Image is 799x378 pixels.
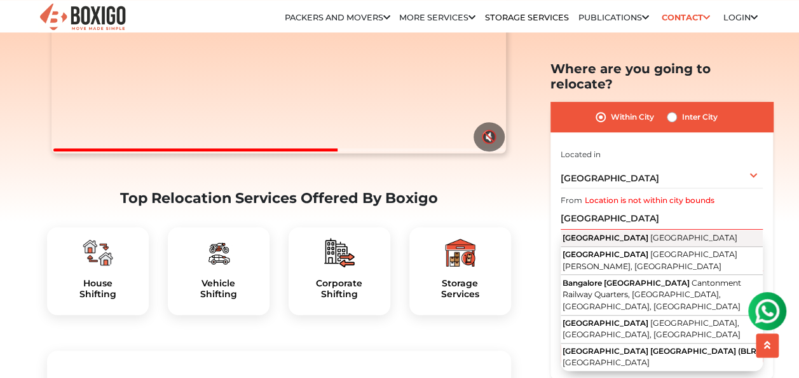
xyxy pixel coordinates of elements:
h2: Where are you going to relocate? [550,61,773,92]
a: Publications [578,13,649,22]
input: Select Building or Nearest Landmark [561,207,763,230]
a: Packers and Movers [285,13,390,22]
span: [GEOGRAPHIC_DATA] [561,172,659,184]
a: Storage Services [484,13,568,22]
span: [GEOGRAPHIC_DATA] [563,249,648,259]
span: Bangalore [GEOGRAPHIC_DATA] [563,277,690,287]
button: Bangalore [GEOGRAPHIC_DATA] Cantonment Railway Quarters, [GEOGRAPHIC_DATA], [GEOGRAPHIC_DATA], [G... [561,275,763,315]
button: scroll up [756,333,779,358]
label: Location is not within city bounds [585,195,714,206]
label: Located in [561,148,601,160]
span: [GEOGRAPHIC_DATA], [GEOGRAPHIC_DATA], [GEOGRAPHIC_DATA] [563,318,741,339]
img: whatsapp-icon.svg [13,13,38,38]
span: [GEOGRAPHIC_DATA] [GEOGRAPHIC_DATA] (BLR) [563,346,759,356]
span: Cantonment Railway Quarters, [GEOGRAPHIC_DATA], [GEOGRAPHIC_DATA], [GEOGRAPHIC_DATA] [563,277,741,311]
a: HouseShifting [57,278,139,300]
h5: House Shifting [57,278,139,300]
span: [GEOGRAPHIC_DATA] [563,233,648,242]
img: Boxigo [38,2,127,33]
a: More services [399,13,475,22]
button: [GEOGRAPHIC_DATA] [GEOGRAPHIC_DATA][PERSON_NAME], [GEOGRAPHIC_DATA] [561,247,763,276]
h5: Vehicle Shifting [178,278,259,300]
span: [GEOGRAPHIC_DATA][PERSON_NAME], [GEOGRAPHIC_DATA] [563,249,737,271]
span: [GEOGRAPHIC_DATA] [563,318,648,327]
img: boxigo_packers_and_movers_plan [324,237,355,268]
h2: Top Relocation Services Offered By Boxigo [47,190,511,207]
button: [GEOGRAPHIC_DATA] [GEOGRAPHIC_DATA] [561,230,763,247]
button: 🔇 [474,122,505,151]
a: StorageServices [420,278,501,300]
a: CorporateShifting [299,278,380,300]
img: boxigo_packers_and_movers_plan [83,237,113,268]
img: boxigo_packers_and_movers_plan [203,237,234,268]
button: [GEOGRAPHIC_DATA] [GEOGRAPHIC_DATA] (BLR) [GEOGRAPHIC_DATA] [561,344,763,371]
a: VehicleShifting [178,278,259,300]
button: [GEOGRAPHIC_DATA] [GEOGRAPHIC_DATA], [GEOGRAPHIC_DATA], [GEOGRAPHIC_DATA] [561,315,763,344]
label: Within City [611,109,654,125]
img: boxigo_packers_and_movers_plan [445,237,475,268]
span: [GEOGRAPHIC_DATA] [650,233,737,242]
h5: Corporate Shifting [299,278,380,300]
a: Contact [658,8,714,27]
h5: Storage Services [420,278,501,300]
label: From [561,195,582,206]
label: Inter City [682,109,718,125]
a: Login [723,13,758,22]
span: [GEOGRAPHIC_DATA] [563,358,650,367]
